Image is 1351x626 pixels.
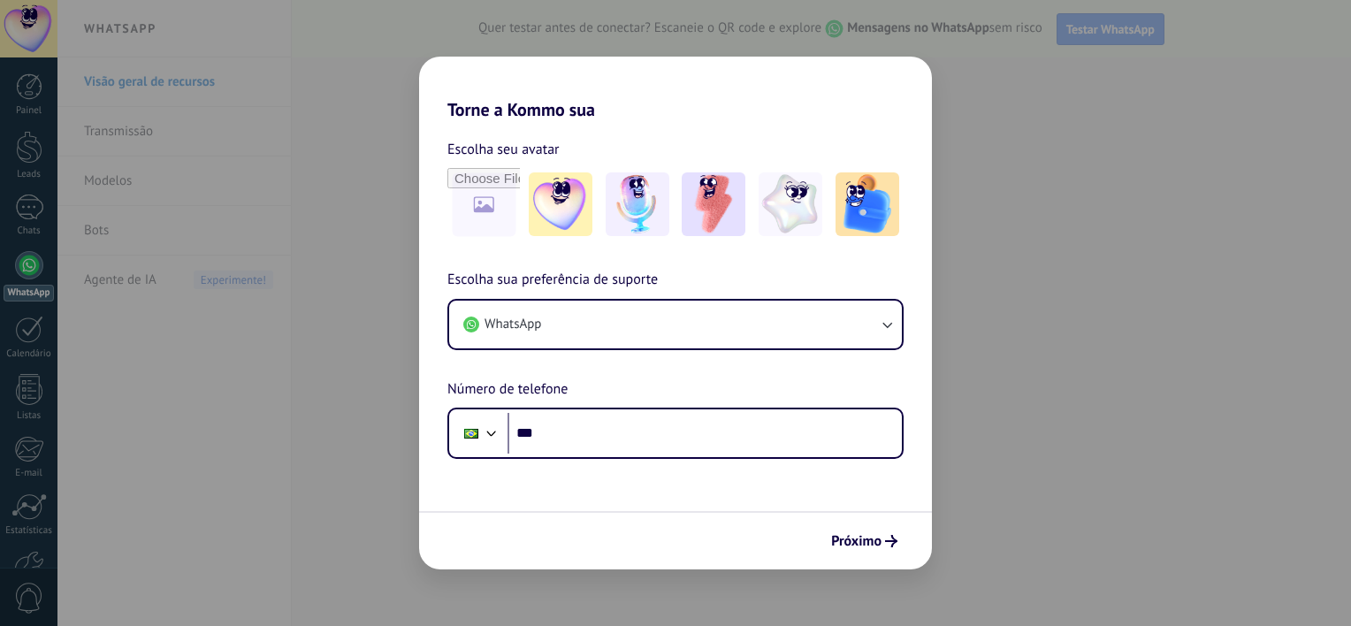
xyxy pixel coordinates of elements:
span: Escolha seu avatar [447,138,560,161]
span: Próximo [831,535,882,547]
span: Escolha sua preferência de suporte [447,269,658,292]
h2: Torne a Kommo sua [419,57,932,120]
img: -1.jpeg [529,172,592,236]
span: Número de telefone [447,378,568,401]
div: Brazil: + 55 [454,415,488,452]
span: WhatsApp [485,316,541,333]
img: -5.jpeg [836,172,899,236]
img: -3.jpeg [682,172,745,236]
button: Próximo [823,526,905,556]
button: WhatsApp [449,301,902,348]
img: -2.jpeg [606,172,669,236]
img: -4.jpeg [759,172,822,236]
